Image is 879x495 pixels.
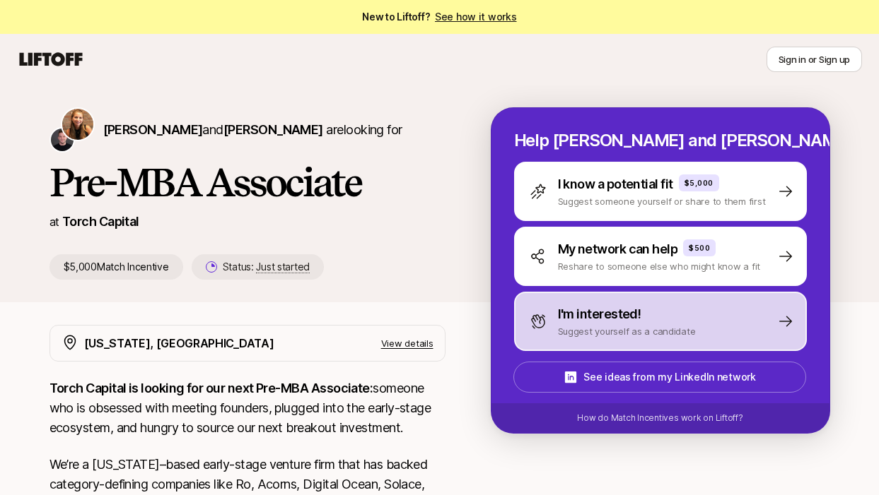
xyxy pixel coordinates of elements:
button: See ideas from my LinkedIn network [513,362,806,393]
p: Reshare to someone else who might know a fit [558,259,761,273]
p: Status: [223,258,310,275]
p: at [50,213,59,231]
p: I know a potential fit [558,174,673,194]
span: New to Liftoff? [362,8,516,25]
p: How do Match Incentives work on Liftoff? [577,412,743,424]
p: are looking for [103,120,402,140]
p: View details [381,336,433,350]
strong: Torch Capital is looking for our next Pre-MBA Associate: [50,381,373,395]
p: Help [PERSON_NAME] and [PERSON_NAME] hire [514,131,807,150]
p: I'm interested! [558,304,641,324]
p: See ideas from my LinkedIn network [583,369,755,386]
p: someone who is obsessed with meeting founders, plugged into the early-stage ecosystem, and hungry... [50,378,446,438]
p: Suggest someone yourself or share to them first [558,194,766,208]
span: Just started [256,261,310,273]
p: $500 [689,242,710,254]
img: Christopher Harper [51,129,74,151]
p: [US_STATE], [GEOGRAPHIC_DATA] [84,334,274,352]
span: and [202,122,322,137]
p: $5,000 [685,177,714,189]
p: My network can help [558,239,678,259]
p: Suggest yourself as a candidate [558,324,696,338]
span: [PERSON_NAME] [223,122,323,137]
h1: Pre-MBA Associate [50,161,446,203]
a: Torch Capital [62,214,139,229]
a: See how it works [435,11,517,23]
p: $5,000 Match Incentive [50,254,183,280]
span: [PERSON_NAME] [103,122,203,137]
button: Sign in or Sign up [767,47,862,72]
img: Katie Reiner [62,109,93,140]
